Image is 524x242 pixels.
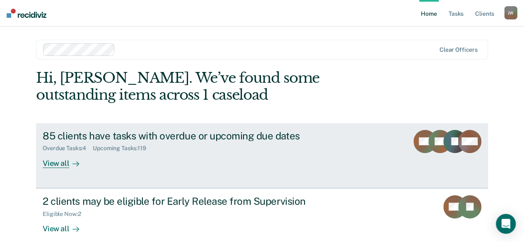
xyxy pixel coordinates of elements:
div: View all [43,152,89,168]
div: Upcoming Tasks : 119 [93,145,153,152]
img: Recidiviz [7,9,46,18]
button: JW [504,6,517,19]
div: Overdue Tasks : 4 [43,145,93,152]
div: View all [43,217,89,233]
div: Clear officers [439,46,478,53]
div: Hi, [PERSON_NAME]. We’ve found some outstanding items across 1 caseload [36,69,397,103]
div: 2 clients may be eligible for Early Release from Supervision [43,195,333,207]
div: Eligible Now : 2 [43,211,87,218]
div: Open Intercom Messenger [496,214,516,234]
a: 85 clients have tasks with overdue or upcoming due datesOverdue Tasks:4Upcoming Tasks:119View all [36,123,488,188]
div: J W [504,6,517,19]
div: 85 clients have tasks with overdue or upcoming due dates [43,130,333,142]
